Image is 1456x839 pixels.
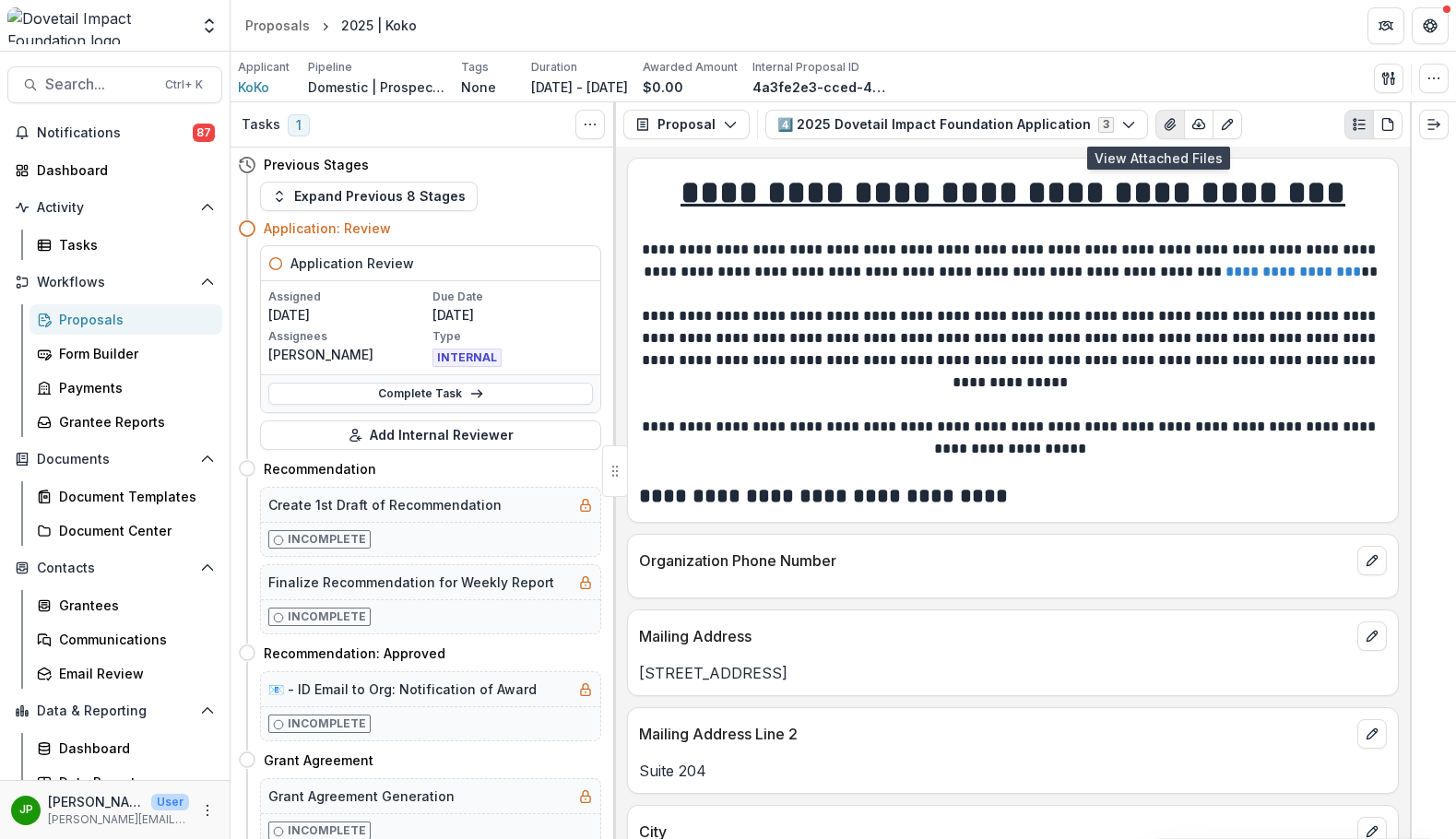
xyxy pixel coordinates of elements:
a: Data Report [30,767,222,798]
div: Tasks [59,235,207,254]
button: edit [1357,621,1387,651]
p: Organization Phone Number [639,549,1350,572]
button: edit [1357,546,1387,575]
span: Data & Reporting [37,703,193,719]
h4: Previous Stages [264,155,369,174]
p: [PERSON_NAME] [48,792,144,811]
a: Dashboard [7,155,222,185]
button: 4️⃣ 2025 Dovetail Impact Foundation Application3 [765,110,1148,139]
a: Proposals [238,12,317,39]
span: Notifications [37,125,193,141]
p: [STREET_ADDRESS] [639,662,1387,684]
p: Domestic | Prospects Pipeline [308,77,446,97]
button: edit [1357,719,1387,749]
button: Notifications87 [7,118,222,148]
span: 1 [288,114,310,136]
a: Payments [30,372,222,403]
p: $0.00 [643,77,683,97]
div: Grantees [59,596,207,615]
button: View Attached Files [1155,110,1185,139]
span: Documents [37,452,193,467]
p: Applicant [238,59,290,76]
a: Dashboard [30,733,222,763]
p: [DATE] - [DATE] [531,77,628,97]
button: Get Help [1412,7,1449,44]
p: Incomplete [288,609,366,625]
h5: Create 1st Draft of Recommendation [268,495,502,514]
div: Proposals [59,310,207,329]
button: Open Documents [7,444,222,474]
button: Plaintext view [1344,110,1374,139]
button: Expand right [1419,110,1449,139]
p: Due Date [432,289,593,305]
button: Toggle View Cancelled Tasks [575,110,605,139]
a: Email Review [30,658,222,689]
a: Grantee Reports [30,407,222,437]
div: Dashboard [59,739,207,758]
p: Internal Proposal ID [752,59,859,76]
div: Grantee Reports [59,412,207,431]
p: User [151,794,189,810]
p: [PERSON_NAME] [268,345,429,364]
p: None [461,77,496,97]
img: Dovetail Impact Foundation logo [7,7,189,44]
h4: Recommendation [264,459,376,479]
h3: Tasks [242,117,280,133]
span: INTERNAL [432,349,502,367]
button: Expand Previous 8 Stages [260,182,478,211]
p: Assignees [268,328,429,345]
p: Awarded Amount [643,59,738,76]
a: Document Templates [30,481,222,512]
div: Communications [59,630,207,649]
span: Contacts [37,561,193,576]
p: Incomplete [288,715,366,732]
div: Jason Pittman [19,804,33,816]
span: 87 [193,124,215,142]
div: Payments [59,378,207,397]
div: Document Center [59,521,207,540]
div: Ctrl + K [161,75,207,95]
p: Tags [461,59,489,76]
div: Data Report [59,773,207,792]
p: Suite 204 [639,760,1387,782]
button: Open entity switcher [196,7,222,44]
p: [DATE] [268,305,429,325]
div: Form Builder [59,344,207,363]
button: Partners [1367,7,1404,44]
h4: Grant Agreement [264,750,373,770]
p: Pipeline [308,59,352,76]
button: Add Internal Reviewer [260,420,601,450]
p: [DATE] [432,305,593,325]
a: Form Builder [30,338,222,369]
span: Workflows [37,275,193,290]
a: Proposals [30,304,222,335]
div: 2025 | Koko [341,16,417,35]
h5: Grant Agreement Generation [268,786,455,806]
a: Tasks [30,230,222,260]
div: Proposals [245,16,310,35]
a: Communications [30,624,222,655]
button: Open Contacts [7,553,222,583]
a: KoKo [238,77,269,97]
span: Activity [37,200,193,216]
nav: breadcrumb [238,12,424,39]
button: Edit as form [1213,110,1242,139]
button: More [196,799,219,821]
p: Type [432,328,593,345]
p: Mailing Address [639,625,1350,647]
p: 4a3fe2e3-cced-4e59-9bd1-45e342155d3b [752,77,891,97]
button: Open Activity [7,193,222,222]
h5: Finalize Recommendation for Weekly Report [268,573,554,592]
p: Duration [531,59,577,76]
button: PDF view [1373,110,1403,139]
p: Incomplete [288,531,366,548]
button: Open Workflows [7,267,222,297]
h4: Application: Review [264,219,391,238]
a: Complete Task [268,383,593,405]
h5: Application Review [290,254,414,273]
div: Email Review [59,664,207,683]
div: Dashboard [37,160,207,180]
p: Incomplete [288,822,366,839]
button: Proposal [623,110,750,139]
